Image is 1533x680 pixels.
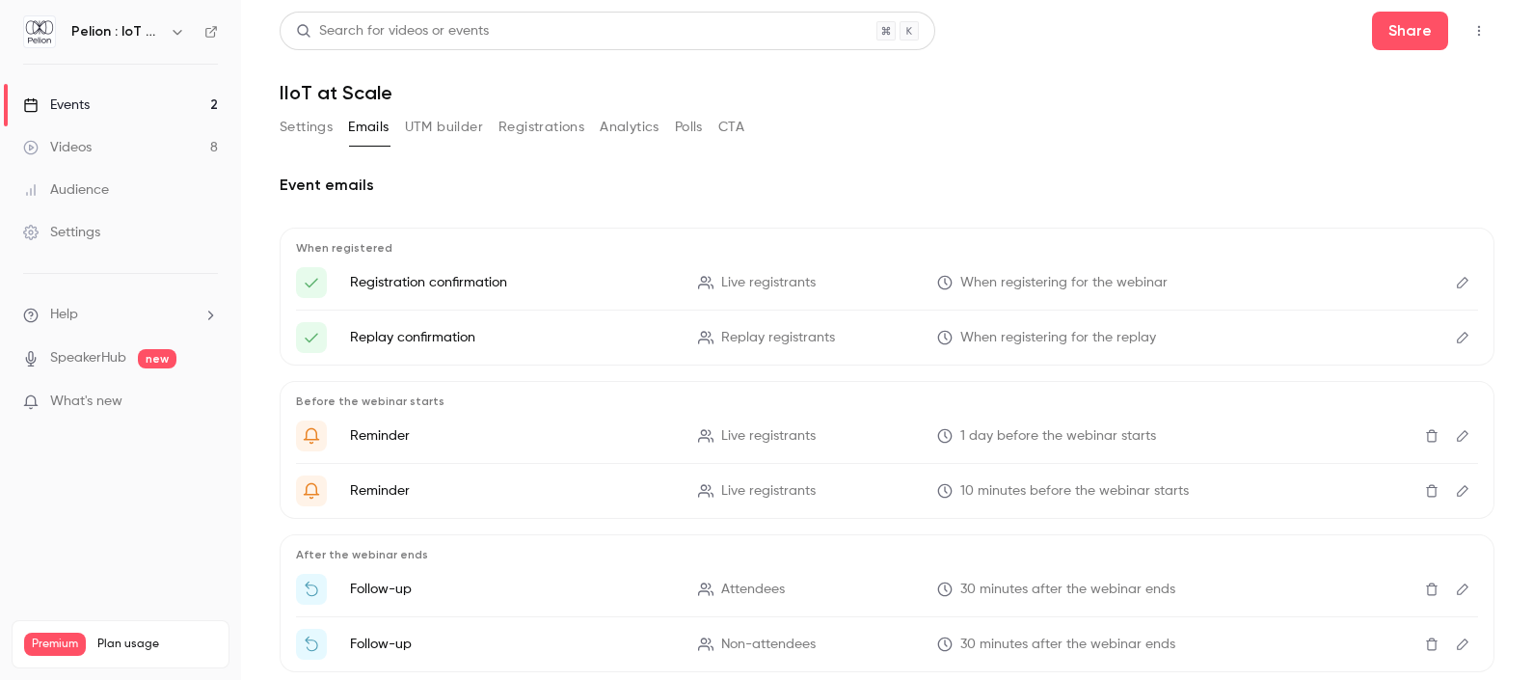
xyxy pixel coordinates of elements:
[280,174,1494,197] h2: Event emails
[296,421,1478,451] li: Get Ready for '{{ event_name }}' tomorrow!
[296,240,1478,256] p: When registered
[960,328,1156,348] span: When registering for the replay
[960,273,1168,293] span: When registering for the webinar
[1447,476,1478,506] button: Edit
[23,223,100,242] div: Settings
[296,394,1478,409] p: Before the webinar starts
[350,481,675,501] p: Reminder
[350,580,675,599] p: Follow-up
[296,476,1478,506] li: {{ event_name }} is about to go live
[721,328,835,348] span: Replay registrants
[721,481,816,502] span: Live registrants
[23,180,109,200] div: Audience
[1416,629,1447,660] button: Delete
[296,267,1478,298] li: Here's your access link to {{ event_name }}!
[350,426,675,446] p: Reminder
[675,112,703,143] button: Polls
[23,305,218,325] li: help-dropdown-opener
[296,21,489,41] div: Search for videos or events
[350,635,675,654] p: Follow-up
[296,574,1478,605] li: Thanks for attending {{ event_name }}
[721,635,816,655] span: Non-attendees
[24,633,86,656] span: Premium
[1447,574,1478,605] button: Edit
[960,481,1189,502] span: 10 minutes before the webinar starts
[138,349,176,368] span: new
[960,635,1175,655] span: 30 minutes after the webinar ends
[280,112,333,143] button: Settings
[600,112,659,143] button: Analytics
[721,580,785,600] span: Attendees
[50,392,122,412] span: What's new
[350,273,675,292] p: Registration confirmation
[1416,476,1447,506] button: Delete
[1447,629,1478,660] button: Edit
[1447,421,1478,451] button: Edit
[195,394,218,411] iframe: Noticeable Trigger
[721,273,816,293] span: Live registrants
[1372,12,1448,50] button: Share
[71,22,162,41] h6: Pelion : IoT Connectivity Made Effortless
[296,322,1478,353] li: Here's your access link to {{ event_name }}!
[960,426,1156,447] span: 1 day before the webinar starts
[721,426,816,447] span: Live registrants
[718,112,744,143] button: CTA
[1416,421,1447,451] button: Delete
[50,348,126,368] a: SpeakerHub
[50,305,78,325] span: Help
[1447,322,1478,353] button: Edit
[296,629,1478,660] li: Watch the replay of {{ event_name }}
[97,637,217,652] span: Plan usage
[1416,574,1447,605] button: Delete
[280,81,1494,104] h1: IIoT at Scale
[1447,267,1478,298] button: Edit
[296,547,1478,562] p: After the webinar ends
[350,328,675,347] p: Replay confirmation
[405,112,483,143] button: UTM builder
[960,580,1175,600] span: 30 minutes after the webinar ends
[23,138,92,157] div: Videos
[348,112,389,143] button: Emails
[24,16,55,47] img: Pelion : IoT Connectivity Made Effortless
[498,112,584,143] button: Registrations
[23,95,90,115] div: Events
